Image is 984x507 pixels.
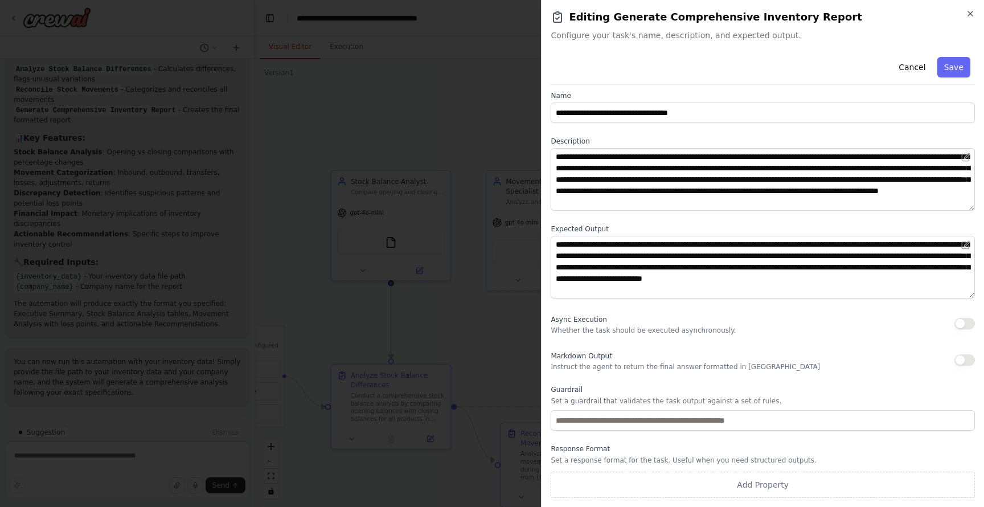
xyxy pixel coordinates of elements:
label: Guardrail [551,385,975,394]
h2: Editing Generate Comprehensive Inventory Report [551,9,975,25]
button: Open in editor [959,238,973,252]
button: Save [937,57,970,77]
button: Open in editor [959,150,973,164]
label: Response Format [551,444,975,453]
button: Add Property [551,472,975,498]
p: Instruct the agent to return the final answer formatted in [GEOGRAPHIC_DATA] [551,362,820,371]
label: Expected Output [551,224,975,234]
label: Name [551,91,975,100]
button: Cancel [892,57,932,77]
p: Set a response format for the task. Useful when you need structured outputs. [551,456,975,465]
p: Set a guardrail that validates the task output against a set of rules. [551,396,975,406]
p: Whether the task should be executed asynchronously. [551,326,736,335]
label: Description [551,137,975,146]
span: Configure your task's name, description, and expected output. [551,30,975,41]
span: Markdown Output [551,352,612,360]
span: Async Execution [551,316,606,324]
